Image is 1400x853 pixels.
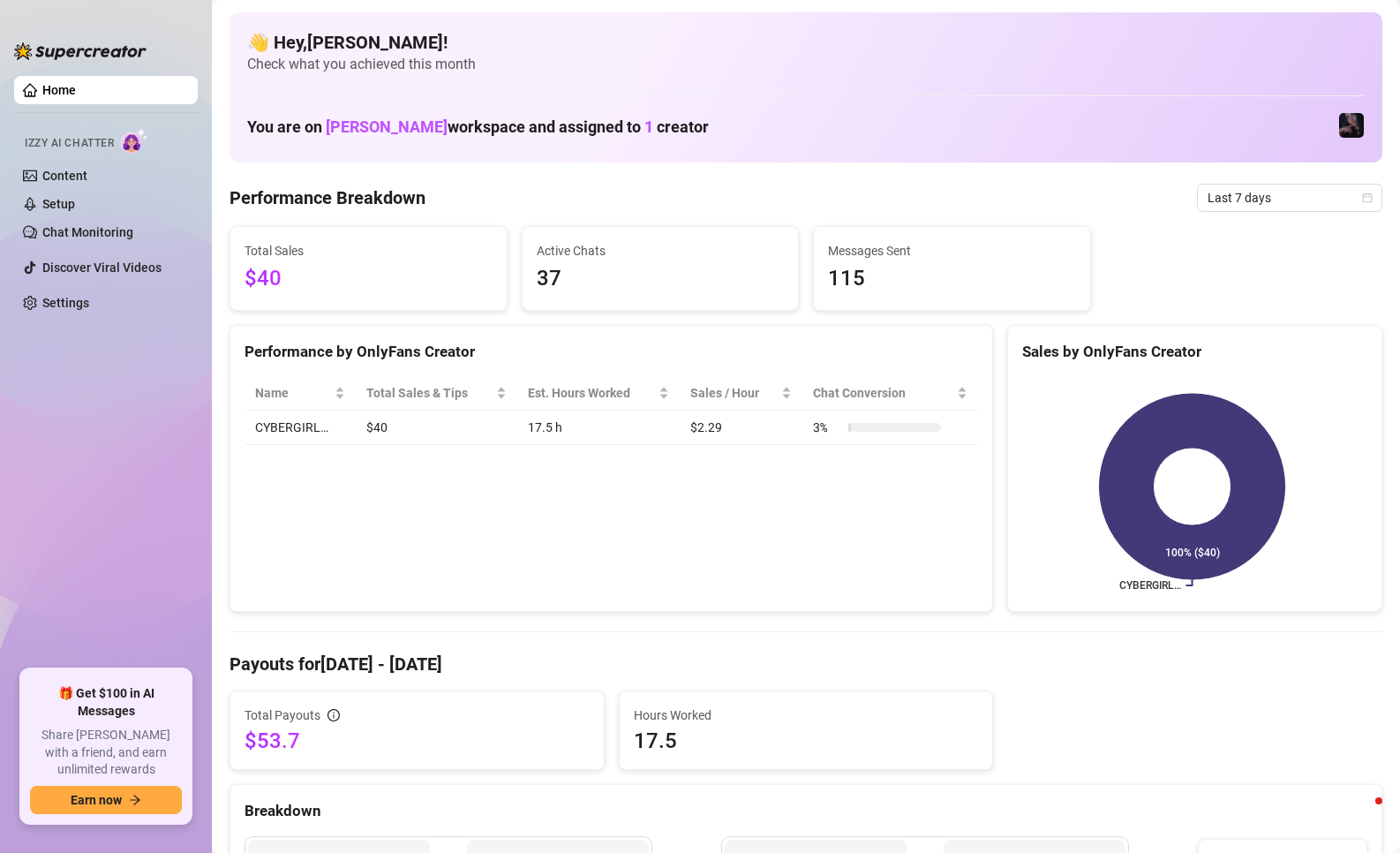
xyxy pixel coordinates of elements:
[326,117,448,136] span: [PERSON_NAME]
[690,383,778,403] span: Sales / Hour
[42,197,75,211] a: Setup
[245,727,590,755] span: $53.7
[327,709,340,721] span: info-circle
[245,706,320,725] span: Total Payouts
[1339,113,1364,138] img: CYBERGIRL
[1362,192,1373,203] span: calendar
[634,727,979,755] span: 17.5
[245,376,356,411] th: Name
[71,793,122,807] span: Earn now
[30,727,182,779] span: Share [PERSON_NAME] with a friend, and earn unlimited rewards
[129,794,141,806] span: arrow-right
[528,383,655,403] div: Est. Hours Worked
[802,376,978,411] th: Chat Conversion
[245,799,1367,823] div: Breakdown
[1340,793,1382,835] iframe: Intercom live chat
[245,262,493,296] span: $40
[42,260,162,275] a: Discover Viral Videos
[30,685,182,720] span: 🎁 Get $100 in AI Messages
[25,135,114,152] span: Izzy AI Chatter
[828,262,1076,296] span: 115
[813,418,841,437] span: 3 %
[680,376,802,411] th: Sales / Hour
[230,652,1382,676] h4: Payouts for [DATE] - [DATE]
[255,383,331,403] span: Name
[366,383,493,403] span: Total Sales & Tips
[30,786,182,814] button: Earn nowarrow-right
[245,340,978,364] div: Performance by OnlyFans Creator
[14,42,147,60] img: logo-BBDzfeDw.svg
[356,376,517,411] th: Total Sales & Tips
[828,241,1076,260] span: Messages Sent
[230,185,425,210] h4: Performance Breakdown
[245,241,493,260] span: Total Sales
[42,169,87,183] a: Content
[634,706,979,725] span: Hours Worked
[42,296,89,310] a: Settings
[356,411,517,445] td: $40
[247,117,709,137] h1: You are on workspace and assigned to creator
[537,241,785,260] span: Active Chats
[517,411,680,445] td: 17.5 h
[121,128,148,154] img: AI Chatter
[245,411,356,445] td: CYBERGIRL…
[247,30,1365,55] h4: 👋 Hey, [PERSON_NAME] !
[42,225,133,239] a: Chat Monitoring
[1022,340,1367,364] div: Sales by OnlyFans Creator
[680,411,802,445] td: $2.29
[813,383,953,403] span: Chat Conversion
[42,83,76,97] a: Home
[537,262,785,296] span: 37
[247,55,1365,74] span: Check what you achieved this month
[644,117,653,136] span: 1
[1208,185,1372,211] span: Last 7 days
[1119,579,1181,592] text: CYBERGIRL…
